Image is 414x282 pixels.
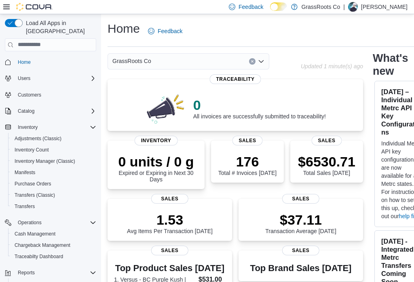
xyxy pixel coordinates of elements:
span: Feedback [158,27,182,35]
div: Expired or Expiring in Next 30 Days [114,154,198,183]
h2: What's new [373,52,408,78]
span: Purchase Orders [15,181,51,187]
span: Manifests [15,169,35,176]
h1: Home [108,21,140,37]
span: GrassRoots Co [112,56,151,66]
span: Chargeback Management [11,240,96,250]
span: Sales [282,194,319,204]
span: Inventory Count [11,145,96,155]
a: Chargeback Management [11,240,74,250]
button: Purchase Orders [8,178,99,189]
a: Traceabilty Dashboard [11,252,66,261]
h3: Top Brand Sales [DATE] [250,263,352,273]
span: Cash Management [11,229,96,239]
a: Transfers [11,202,38,211]
span: Inventory Manager (Classic) [15,158,75,164]
button: Inventory Count [8,144,99,156]
p: 176 [218,154,277,170]
span: Sales [151,194,188,204]
span: Operations [15,218,96,227]
span: Users [15,74,96,83]
a: Transfers (Classic) [11,190,58,200]
button: Open list of options [258,58,264,65]
span: Transfers [15,203,35,210]
span: Traceabilty Dashboard [11,252,96,261]
span: Manifests [11,168,96,177]
span: Home [18,59,31,65]
p: 1.53 [127,212,213,228]
a: Cash Management [11,229,59,239]
h3: Top Product Sales [DATE] [114,263,226,273]
button: Traceabilty Dashboard [8,251,99,262]
span: Catalog [15,106,96,116]
span: Reports [15,268,96,278]
span: Purchase Orders [11,179,96,189]
button: Adjustments (Classic) [8,133,99,144]
p: $37.11 [265,212,336,228]
img: 0 [145,92,187,124]
span: Inventory [15,122,96,132]
button: Users [15,74,34,83]
button: Home [2,56,99,68]
p: GrassRoots Co [302,2,340,12]
button: Clear input [249,58,256,65]
button: Inventory [15,122,41,132]
p: Updated 1 minute(s) ago [301,63,363,69]
span: Feedback [239,3,263,11]
span: Transfers [11,202,96,211]
div: Avg Items Per Transaction [DATE] [127,212,213,234]
div: Transaction Average [DATE] [265,212,336,234]
a: Adjustments (Classic) [11,134,65,143]
p: 0 [193,97,326,113]
div: All invoices are successfully submitted to traceability! [193,97,326,120]
span: Users [18,75,30,82]
img: Cova [16,3,53,11]
button: Transfers [8,201,99,212]
button: Inventory [2,122,99,133]
span: Inventory Count [15,147,49,153]
button: Inventory Manager (Classic) [8,156,99,167]
span: Customers [18,92,41,98]
span: Inventory Manager (Classic) [11,156,96,166]
button: Reports [15,268,38,278]
button: Operations [15,218,45,227]
span: Transfers (Classic) [11,190,96,200]
div: Marcus Tessier [348,2,358,12]
button: Manifests [8,167,99,178]
span: Sales [282,246,319,255]
span: Transfers (Classic) [15,192,55,198]
span: Sales [312,136,342,145]
p: 0 units / 0 g [114,154,198,170]
button: Catalog [2,105,99,117]
input: Dark Mode [270,2,287,11]
button: Customers [2,89,99,101]
a: Customers [15,90,44,100]
span: Reports [18,269,35,276]
button: Operations [2,217,99,228]
span: Customers [15,90,96,100]
span: Chargeback Management [15,242,70,248]
div: Total # Invoices [DATE] [218,154,277,176]
span: Sales [232,136,263,145]
a: Feedback [145,23,186,39]
button: Cash Management [8,228,99,240]
span: Traceability [209,74,261,84]
span: Adjustments (Classic) [15,135,61,142]
span: Inventory [18,124,38,130]
p: [PERSON_NAME] [361,2,408,12]
p: $6530.71 [298,154,355,170]
button: Chargeback Management [8,240,99,251]
span: Home [15,57,96,67]
span: Inventory [135,136,178,145]
a: Home [15,57,34,67]
button: Reports [2,267,99,278]
button: Transfers (Classic) [8,189,99,201]
a: Manifests [11,168,38,177]
button: Catalog [15,106,38,116]
div: Total Sales [DATE] [298,154,355,176]
span: Catalog [18,108,34,114]
p: | [343,2,345,12]
span: Sales [151,246,188,255]
a: Inventory Count [11,145,52,155]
